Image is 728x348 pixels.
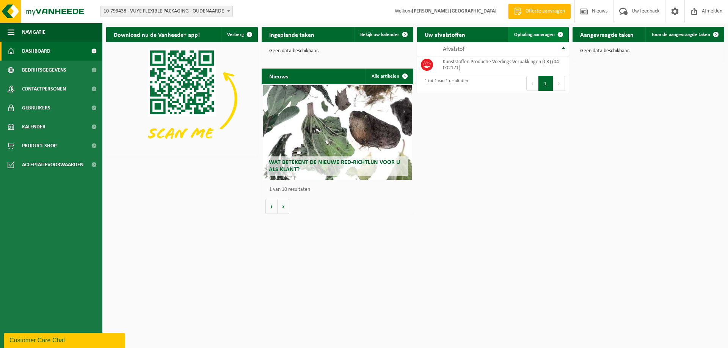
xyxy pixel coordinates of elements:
[22,80,66,98] span: Contactpersonen
[508,27,568,42] a: Ophaling aanvragen
[645,27,723,42] a: Toon de aangevraagde taken
[269,187,409,192] p: 1 van 10 resultaten
[22,98,50,117] span: Gebruikers
[265,199,278,214] button: Vorige
[22,117,45,136] span: Kalender
[263,85,412,180] a: Wat betekent de nieuwe RED-richtlijn voor u als klant?
[262,69,296,83] h2: Nieuws
[221,27,257,42] button: Verberg
[354,27,413,42] a: Bekijk uw kalender
[412,8,497,14] strong: [PERSON_NAME][GEOGRAPHIC_DATA]
[526,76,538,91] button: Previous
[269,48,406,54] p: Geen data beschikbaar.
[278,199,289,214] button: Volgende
[100,6,232,17] span: 10-799438 - VUYE FLEXIBLE PACKAGING - OUDENAARDE
[4,331,127,348] iframe: chat widget
[538,76,553,91] button: 1
[366,69,413,84] a: Alle artikelen
[443,46,464,52] span: Afvalstof
[651,32,710,37] span: Toon de aangevraagde taken
[580,48,717,54] p: Geen data beschikbaar.
[22,61,66,80] span: Bedrijfsgegevens
[524,8,567,15] span: Offerte aanvragen
[106,42,258,156] img: Download de VHEPlus App
[22,136,56,155] span: Product Shop
[227,32,244,37] span: Verberg
[269,159,400,173] span: Wat betekent de nieuwe RED-richtlijn voor u als klant?
[106,27,207,42] h2: Download nu de Vanheede+ app!
[421,75,468,92] div: 1 tot 1 van 1 resultaten
[514,32,555,37] span: Ophaling aanvragen
[100,6,233,17] span: 10-799438 - VUYE FLEXIBLE PACKAGING - OUDENAARDE
[22,23,45,42] span: Navigatie
[573,27,641,42] h2: Aangevraagde taken
[417,27,473,42] h2: Uw afvalstoffen
[437,56,569,73] td: Kunststoffen Productie Voedings Verpakkingen (CR) (04-002171)
[262,27,322,42] h2: Ingeplande taken
[508,4,571,19] a: Offerte aanvragen
[360,32,399,37] span: Bekijk uw kalender
[22,42,50,61] span: Dashboard
[553,76,565,91] button: Next
[22,155,83,174] span: Acceptatievoorwaarden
